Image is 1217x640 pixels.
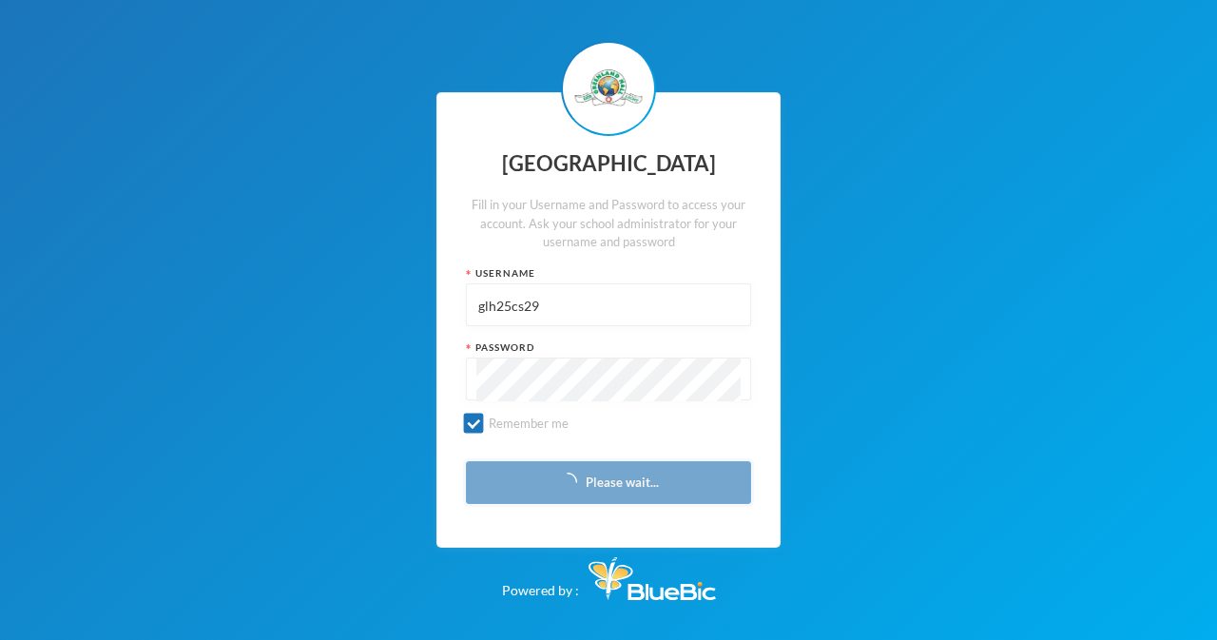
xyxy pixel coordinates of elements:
[466,340,751,355] div: Password
[558,473,577,492] i: icon: loading
[466,461,751,504] button: Please wait...
[589,557,716,600] img: Bluebic
[466,266,751,281] div: Username
[466,145,751,183] div: [GEOGRAPHIC_DATA]
[481,416,576,431] span: Remember me
[502,548,716,600] div: Powered by :
[466,196,751,252] div: Fill in your Username and Password to access your account. Ask your school administrator for your...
